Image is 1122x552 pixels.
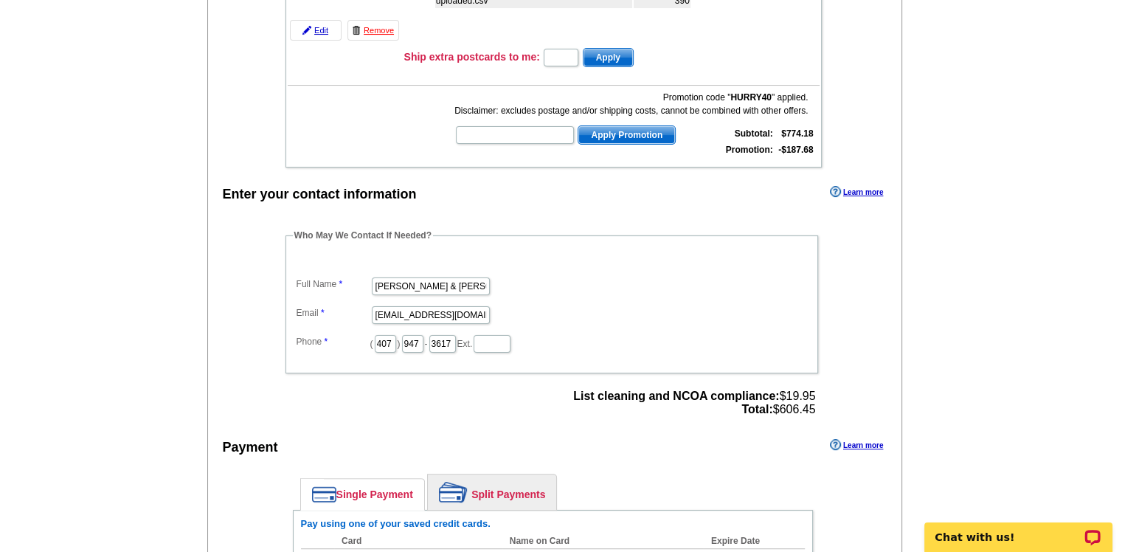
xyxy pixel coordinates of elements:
[312,486,336,503] img: single-payment.png
[583,49,633,66] span: Apply
[502,534,704,549] th: Name on Card
[302,26,311,35] img: pencil-icon.gif
[293,331,811,354] dd: ( ) - Ext.
[297,306,370,320] label: Email
[352,26,361,35] img: trashcan-icon.gif
[454,91,808,117] div: Promotion code " " applied. Disclaimer: excludes postage and/or shipping costs, cannot be combine...
[573,390,779,402] strong: List cleaning and NCOA compliance:
[293,229,433,242] legend: Who May We Contact If Needed?
[730,92,772,103] b: HURRY40
[223,184,417,204] div: Enter your contact information
[704,534,805,549] th: Expire Date
[915,506,1122,552] iframe: LiveChat chat widget
[223,438,278,458] div: Payment
[297,335,370,348] label: Phone
[334,534,502,549] th: Card
[741,403,772,415] strong: Total:
[428,475,556,510] a: Split Payments
[439,482,468,503] img: split-payment.png
[404,50,540,63] h3: Ship extra postcards to me:
[578,126,675,144] span: Apply Promotion
[830,186,883,198] a: Learn more
[578,125,676,145] button: Apply Promotion
[778,145,813,155] strong: -$187.68
[735,128,773,139] strong: Subtotal:
[583,48,634,67] button: Apply
[297,277,370,291] label: Full Name
[830,439,883,451] a: Learn more
[290,20,342,41] a: Edit
[301,518,805,530] h6: Pay using one of your saved credit cards.
[781,128,813,139] strong: $774.18
[347,20,399,41] a: Remove
[726,145,773,155] strong: Promotion:
[573,390,815,416] span: $19.95 $606.45
[301,479,424,510] a: Single Payment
